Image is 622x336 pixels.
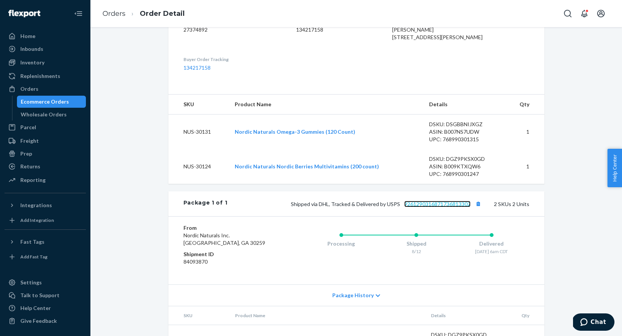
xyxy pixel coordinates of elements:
ol: breadcrumbs [96,3,191,25]
div: Home [20,32,35,40]
img: Flexport logo [8,10,40,17]
th: Details [423,95,506,115]
a: Nordic Naturals Omega-3 Gummies (120 Count) [235,128,355,135]
th: Product Name [229,95,423,115]
dd: 134217158 [296,26,380,34]
div: Inbounds [20,45,43,53]
div: Orders [20,85,38,93]
div: Processing [304,240,379,247]
th: Product Name [229,306,425,325]
a: Home [5,30,86,42]
a: Nordic Naturals Nordic Berries Multivitamins (200 count) [235,163,379,170]
dt: From [183,224,274,232]
a: 134217158 [183,64,211,71]
button: Integrations [5,199,86,211]
div: Integrations [20,202,52,209]
div: Returns [20,163,40,170]
th: Details [425,306,508,325]
div: Talk to Support [20,292,60,299]
div: Settings [20,279,42,286]
td: 1 [506,115,544,150]
div: Add Fast Tag [20,254,47,260]
div: 2 SKUs 2 Units [227,199,529,209]
th: Qty [506,95,544,115]
button: Help Center [607,149,622,187]
a: Help Center [5,302,86,314]
a: Wholesale Orders [17,108,86,121]
dd: 27374892 [183,26,284,34]
td: NUS-30124 [168,149,229,184]
button: Close Navigation [71,6,86,21]
a: Add Integration [5,214,86,226]
div: ASIN: B007NS7UDW [429,128,500,136]
td: NUS-30131 [168,115,229,150]
div: Inventory [20,59,44,66]
a: Add Fast Tag [5,251,86,263]
a: Prep [5,148,86,160]
a: Settings [5,276,86,289]
div: Help Center [20,304,51,312]
dd: 84093870 [183,258,274,266]
td: 1 [506,149,544,184]
a: Inbounds [5,43,86,55]
a: Freight [5,135,86,147]
a: 9261290316871736813302 [404,201,471,207]
a: Orders [5,83,86,95]
div: DSKU: DSGBBNIJXGZ [429,121,500,128]
div: DSKU: DGZ9PKSX0GD [429,155,500,163]
button: Open account menu [593,6,608,21]
div: Parcel [20,124,36,131]
div: Package 1 of 1 [183,199,228,209]
div: Shipped [379,240,454,247]
a: Orders [102,9,125,18]
a: Inventory [5,57,86,69]
button: Copy tracking number [474,199,483,209]
button: Give Feedback [5,315,86,327]
a: Replenishments [5,70,86,82]
th: Qty [508,306,544,325]
th: SKU [168,306,229,325]
div: Prep [20,150,32,157]
span: Nordic Naturals Inc. [GEOGRAPHIC_DATA], GA 30259 [183,232,265,246]
button: Open notifications [577,6,592,21]
span: Package History [332,292,374,299]
div: UPC: 768990301247 [429,170,500,178]
a: Order Detail [140,9,185,18]
div: Delivered [454,240,529,247]
a: Reporting [5,174,86,186]
div: Add Integration [20,217,54,223]
div: Ecommerce Orders [21,98,69,105]
div: ASIN: B009KTXQW6 [429,163,500,170]
div: Freight [20,137,39,145]
button: Fast Tags [5,236,86,248]
div: Give Feedback [20,317,57,325]
a: Parcel [5,121,86,133]
div: Reporting [20,176,46,184]
div: Fast Tags [20,238,44,246]
dt: Buyer Order Tracking [183,56,284,63]
th: SKU [168,95,229,115]
dt: Shipment ID [183,250,274,258]
div: Replenishments [20,72,60,80]
div: 8/12 [379,248,454,255]
a: Ecommerce Orders [17,96,86,108]
span: Shipped via DHL, Tracked & Delivered by USPS [291,201,483,207]
iframe: Opens a widget where you can chat to one of our agents [573,313,614,332]
div: [DATE] 6am CDT [454,248,529,255]
div: UPC: 768990301315 [429,136,500,143]
div: Wholesale Orders [21,111,67,118]
button: Open Search Box [560,6,575,21]
a: Returns [5,160,86,173]
button: Talk to Support [5,289,86,301]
